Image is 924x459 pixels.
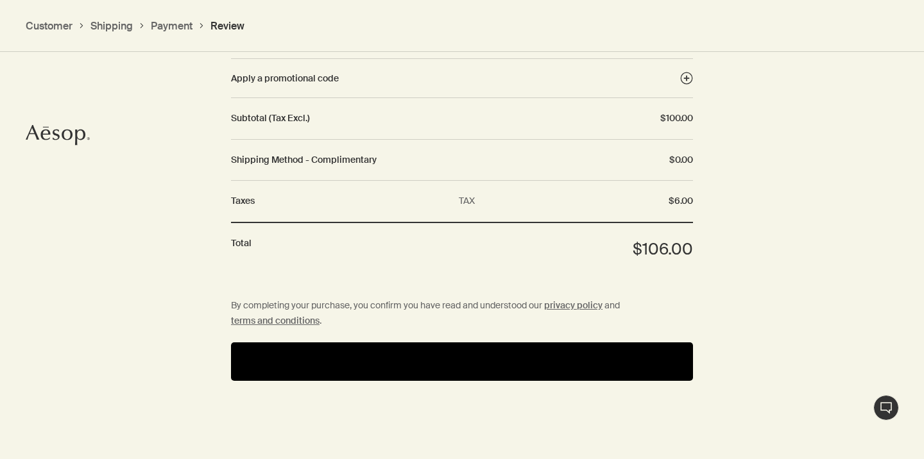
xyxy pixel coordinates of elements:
[544,299,603,311] strong: privacy policy
[231,313,320,330] a: terms and conditions
[231,299,542,311] span: By completing your purchase, you confirm you have read and understood our
[620,236,693,263] dd: $106.00
[231,194,433,209] dt: Taxes
[231,72,693,85] button: Apply a promotional code
[231,236,594,263] dt: Total
[231,72,680,84] div: Apply a promotional code
[544,298,603,314] a: privacy policy
[231,315,320,326] strong: terms and conditions
[151,19,193,33] button: Payment
[873,395,899,421] button: Live Assistance
[231,153,631,168] dt: Shipping Method - Complimentary
[459,194,594,209] dd: TAX
[210,19,244,33] button: Review
[656,153,693,168] dd: $0.00
[231,111,622,126] dt: Subtotal (Tax Excl.)
[26,19,73,33] button: Customer
[90,19,133,33] button: Shipping
[231,342,693,381] button: Pay
[320,315,321,326] span: .
[647,111,693,126] dd: $100.00
[632,194,693,209] dd: $6.00
[604,299,620,311] span: and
